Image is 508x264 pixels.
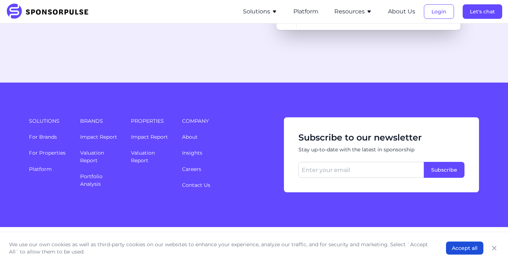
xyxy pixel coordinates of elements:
[446,242,483,255] button: Accept all
[388,8,415,15] a: About Us
[29,134,57,140] a: For Brands
[463,8,502,15] a: Let's chat
[388,7,415,16] button: About Us
[182,117,275,125] span: Company
[131,134,168,140] a: Impact Report
[463,4,502,19] button: Let's chat
[29,166,52,172] a: Platform
[293,7,318,16] button: Platform
[182,150,202,156] a: Insights
[298,146,464,154] span: Stay up-to-date with the latest in sponsorship
[80,173,103,187] a: Portfolio Analysis
[424,4,454,19] button: Login
[29,150,66,156] a: For Properties
[9,241,431,255] p: We use our own cookies as well as third-party cookies on our websites to enhance your experience,...
[80,117,123,125] span: Brands
[298,162,424,178] input: Enter your email
[298,132,464,143] span: Subscribe to our newsletter
[6,4,94,20] img: SponsorPulse
[424,8,454,15] a: Login
[29,117,71,125] span: Solutions
[472,229,508,264] iframe: Chat Widget
[80,150,104,164] a: Valuation Report
[182,166,201,172] a: Careers
[80,134,117,140] a: Impact Report
[182,134,198,140] a: About
[293,8,318,15] a: Platform
[424,162,464,178] button: Subscribe
[131,150,155,164] a: Valuation Report
[243,7,277,16] button: Solutions
[334,7,372,16] button: Resources
[131,117,173,125] span: Properties
[182,182,210,188] a: Contact Us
